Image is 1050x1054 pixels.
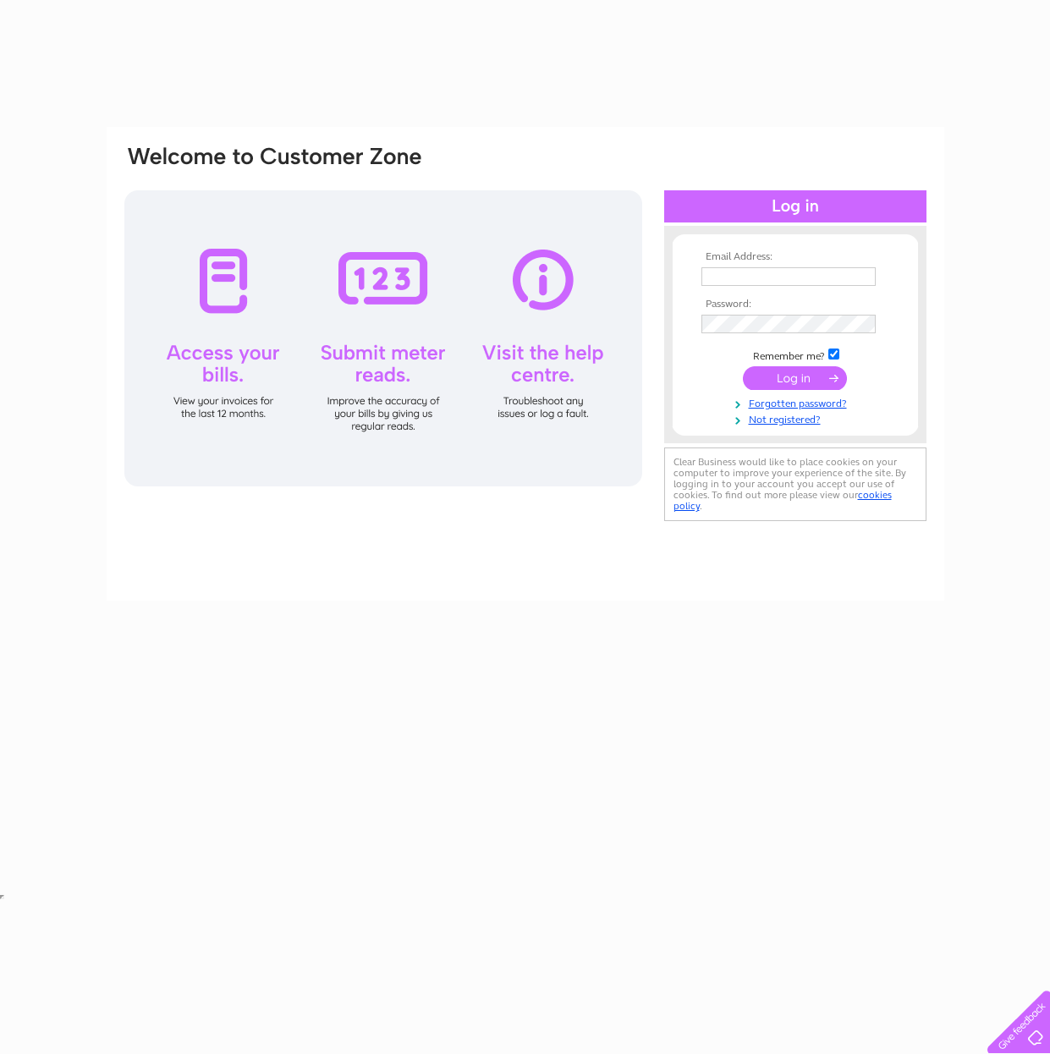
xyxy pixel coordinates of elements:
th: Email Address: [697,251,893,263]
a: Forgotten password? [701,394,893,410]
td: Remember me? [697,346,893,363]
a: Not registered? [701,410,893,426]
div: Clear Business would like to place cookies on your computer to improve your experience of the sit... [664,447,926,521]
a: cookies policy [673,489,892,512]
input: Submit [743,366,847,390]
th: Password: [697,299,893,310]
